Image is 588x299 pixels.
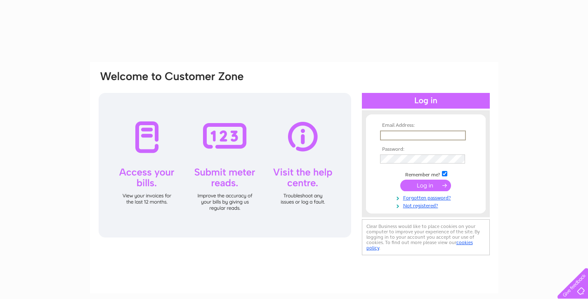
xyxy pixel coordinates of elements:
[380,201,474,209] a: Not registered?
[378,147,474,152] th: Password:
[366,240,473,251] a: cookies policy
[380,193,474,201] a: Forgotten password?
[400,180,451,191] input: Submit
[362,219,490,255] div: Clear Business would like to place cookies on your computer to improve your experience of the sit...
[378,170,474,178] td: Remember me?
[378,123,474,128] th: Email Address:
